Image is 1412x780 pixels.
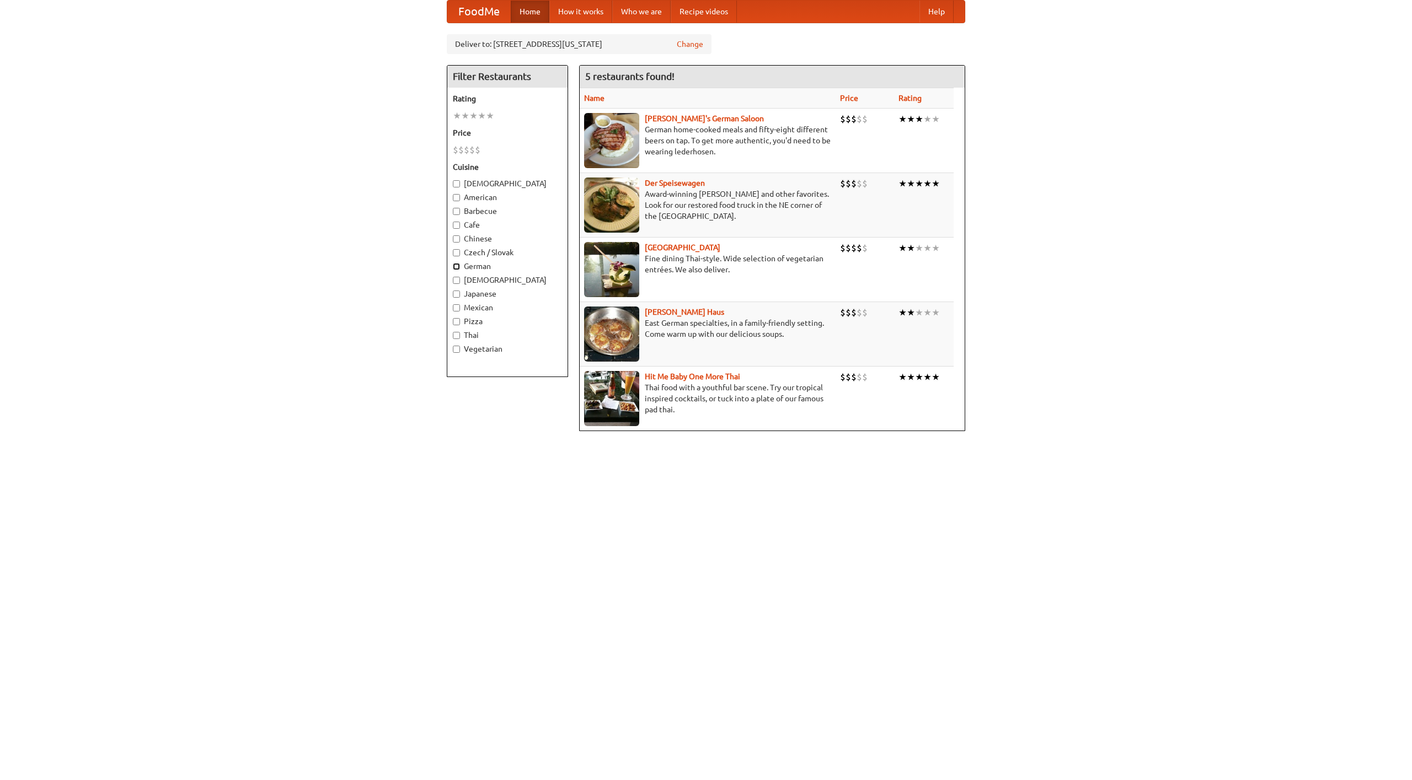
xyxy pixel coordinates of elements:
label: Pizza [453,316,562,327]
input: Czech / Slovak [453,249,460,256]
li: $ [857,113,862,125]
li: $ [851,306,857,319]
h5: Price [453,127,562,138]
a: Name [584,94,605,103]
a: Who we are [612,1,671,23]
li: ★ [469,110,478,122]
label: [DEMOGRAPHIC_DATA] [453,275,562,286]
li: $ [846,113,851,125]
input: Mexican [453,304,460,311]
li: $ [851,371,857,383]
li: ★ [898,371,907,383]
li: $ [851,177,857,190]
a: Price [840,94,858,103]
input: [DEMOGRAPHIC_DATA] [453,277,460,284]
li: ★ [486,110,494,122]
li: ★ [907,242,915,254]
li: ★ [907,371,915,383]
img: babythai.jpg [584,371,639,426]
li: ★ [898,306,907,319]
ng-pluralize: 5 restaurants found! [585,71,675,82]
li: ★ [923,113,932,125]
li: ★ [915,113,923,125]
li: $ [857,306,862,319]
label: Thai [453,330,562,341]
a: Change [677,39,703,50]
div: Deliver to: [STREET_ADDRESS][US_STATE] [447,34,712,54]
li: $ [857,371,862,383]
label: Mexican [453,302,562,313]
a: [PERSON_NAME]'s German Saloon [645,114,764,123]
label: [DEMOGRAPHIC_DATA] [453,178,562,189]
li: ★ [453,110,461,122]
li: $ [469,144,475,156]
label: Chinese [453,233,562,244]
input: [DEMOGRAPHIC_DATA] [453,180,460,187]
li: ★ [932,113,940,125]
li: $ [840,177,846,190]
li: ★ [915,371,923,383]
img: satay.jpg [584,242,639,297]
li: $ [846,371,851,383]
li: $ [846,177,851,190]
label: Cafe [453,219,562,230]
a: Der Speisewagen [645,179,705,187]
a: Rating [898,94,922,103]
label: American [453,192,562,203]
li: $ [857,242,862,254]
p: German home-cooked meals and fifty-eight different beers on tap. To get more authentic, you'd nee... [584,124,831,157]
li: $ [475,144,480,156]
li: $ [846,242,851,254]
li: ★ [915,177,923,190]
li: ★ [478,110,486,122]
input: American [453,194,460,201]
p: East German specialties, in a family-friendly setting. Come warm up with our delicious soups. [584,318,831,340]
li: ★ [907,113,915,125]
a: [GEOGRAPHIC_DATA] [645,243,720,252]
li: ★ [915,306,923,319]
li: $ [453,144,458,156]
li: $ [862,177,868,190]
li: $ [840,371,846,383]
img: esthers.jpg [584,113,639,168]
li: ★ [932,306,940,319]
input: Pizza [453,318,460,325]
li: $ [862,113,868,125]
h5: Cuisine [453,162,562,173]
label: Barbecue [453,206,562,217]
input: Vegetarian [453,346,460,353]
li: ★ [923,371,932,383]
a: [PERSON_NAME] Haus [645,308,724,316]
li: $ [862,371,868,383]
h5: Rating [453,93,562,104]
li: ★ [898,177,907,190]
input: Chinese [453,235,460,243]
li: ★ [907,306,915,319]
li: ★ [932,177,940,190]
li: $ [464,144,469,156]
li: $ [862,242,868,254]
li: ★ [932,371,940,383]
label: German [453,261,562,272]
p: Thai food with a youthful bar scene. Try our tropical inspired cocktails, or tuck into a plate of... [584,382,831,415]
li: $ [458,144,464,156]
input: Japanese [453,291,460,298]
li: $ [851,113,857,125]
li: $ [857,177,862,190]
a: Help [919,1,954,23]
li: ★ [923,242,932,254]
a: FoodMe [447,1,511,23]
label: Czech / Slovak [453,247,562,258]
p: Fine dining Thai-style. Wide selection of vegetarian entrées. We also deliver. [584,253,831,275]
li: ★ [915,242,923,254]
input: Cafe [453,222,460,229]
input: Barbecue [453,208,460,215]
li: ★ [907,177,915,190]
a: How it works [549,1,612,23]
a: Hit Me Baby One More Thai [645,372,740,381]
img: kohlhaus.jpg [584,306,639,362]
